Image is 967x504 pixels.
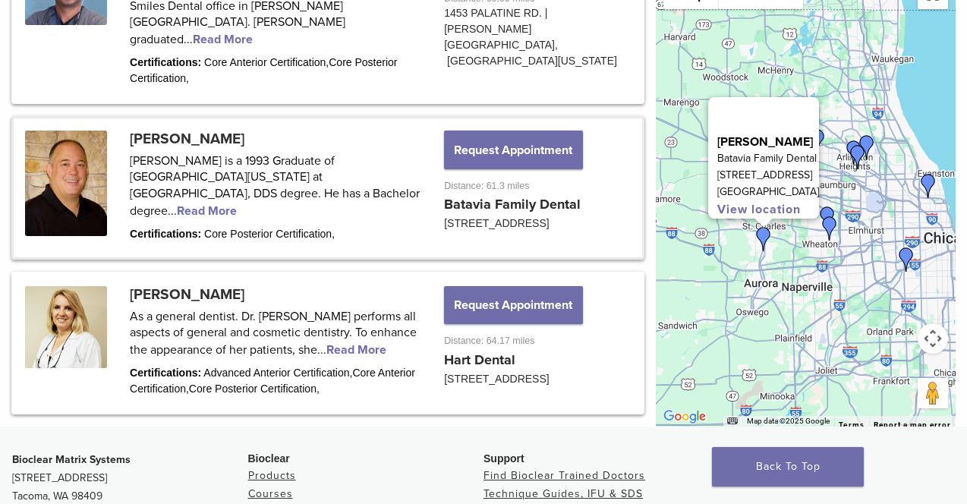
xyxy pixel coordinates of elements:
[817,216,842,241] div: Dr. Charise Petrelli
[660,407,710,427] a: Open this area in Google Maps (opens a new window)
[483,452,524,465] span: Support
[839,421,865,430] a: Terms (opens in new tab)
[717,202,801,217] a: View location
[783,97,819,134] button: Close
[248,469,296,482] a: Products
[717,134,819,150] p: [PERSON_NAME]
[12,453,131,466] strong: Bioclear Matrix Systems
[483,469,645,482] a: Find Bioclear Trained Doctors
[846,145,870,169] div: Dr. Kathy Pawlusiewicz
[444,286,582,324] button: Request Appointment
[444,131,582,169] button: Request Appointment
[717,167,819,184] p: [STREET_ADDRESS]
[855,135,879,159] div: Joana Tylman
[248,452,290,465] span: Bioclear
[751,227,776,251] div: Dr. Ken Korpan
[248,487,293,500] a: Courses
[727,417,738,427] button: Keyboard shortcuts
[916,174,940,198] div: Dr. Mansi Raina
[660,407,710,427] img: Google
[918,323,948,354] button: Map camera controls
[717,184,819,200] p: [GEOGRAPHIC_DATA]
[894,247,918,272] div: Dr. Margaret Radziszewski
[805,129,830,153] div: Dr. Ankur Patel
[874,421,951,429] a: Report a map error
[483,487,643,500] a: Technique Guides, IFU & SDS
[842,140,866,165] div: Dr. Margaret Radziszewski
[918,378,948,408] button: Drag Pegman onto the map to open Street View
[717,150,819,167] p: Batavia Family Dental
[747,417,830,426] span: Map data ©2025 Google
[815,206,839,231] div: Dr. Bhumika Patel
[712,447,864,487] a: Back To Top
